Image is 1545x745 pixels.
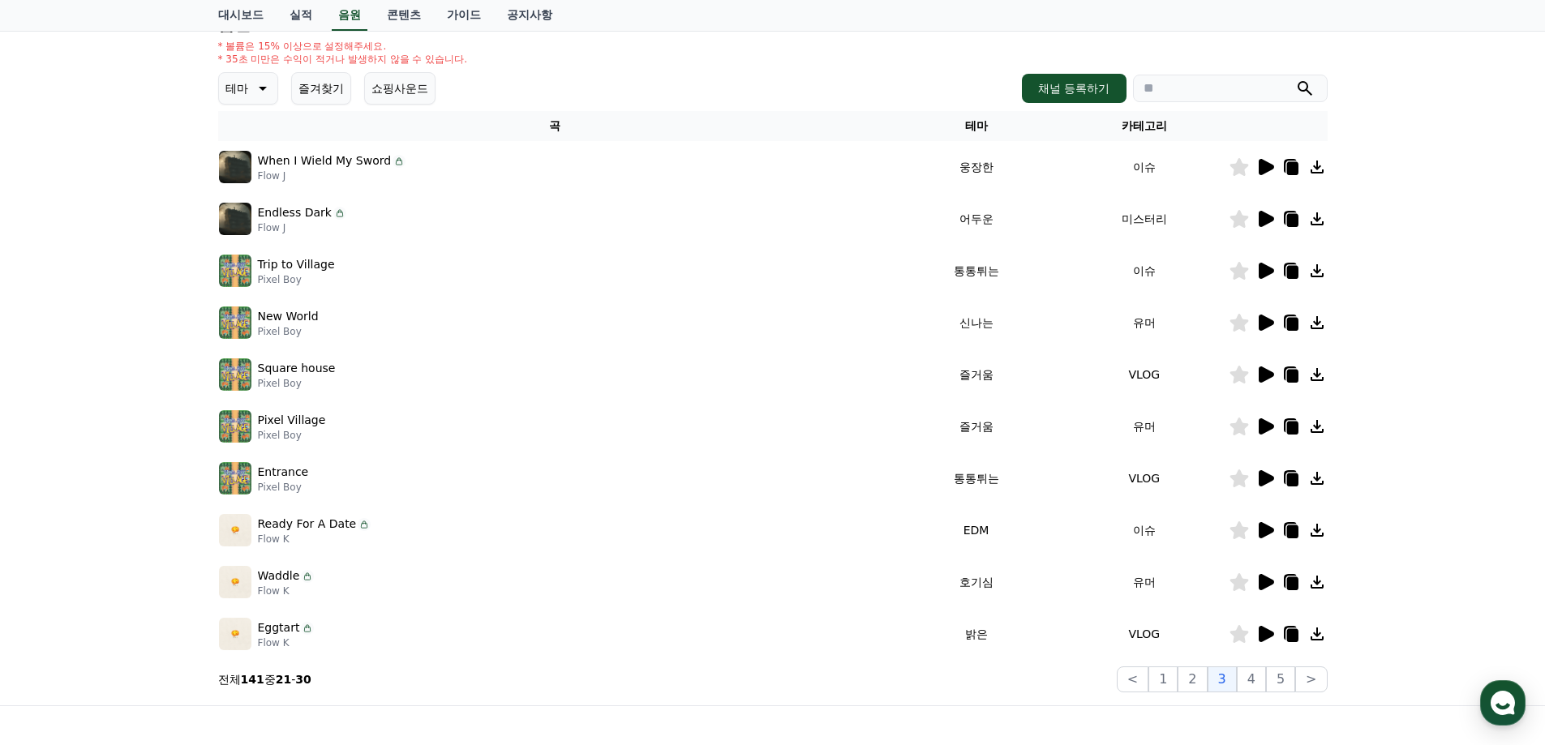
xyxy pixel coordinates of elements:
[209,514,311,554] a: 설정
[218,671,311,687] p: 전체 중 -
[1060,111,1228,141] th: 카테고리
[1060,504,1228,556] td: 이슈
[258,533,371,546] p: Flow K
[219,618,251,650] img: music
[258,481,309,494] p: Pixel Boy
[258,636,315,649] p: Flow K
[1266,666,1295,692] button: 5
[1060,297,1228,349] td: 유머
[258,152,392,169] p: When I Wield My Sword
[219,203,251,235] img: music
[218,15,1328,33] h4: 음원
[241,673,264,686] strong: 141
[258,567,300,584] p: Waddle
[1060,141,1228,193] td: 이슈
[219,151,251,183] img: music
[258,169,406,182] p: Flow J
[258,360,336,377] p: Square house
[219,358,251,391] img: music
[364,72,436,105] button: 쇼핑사운드
[258,464,309,481] p: Entrance
[258,429,326,442] p: Pixel Boy
[5,514,107,554] a: 홈
[51,538,61,551] span: 홈
[219,306,251,339] img: music
[225,77,248,100] p: 테마
[1060,608,1228,660] td: VLOG
[258,584,315,597] p: Flow K
[258,619,300,636] p: Eggtart
[1178,666,1207,692] button: 2
[1022,74,1126,103] button: 채널 등록하기
[1208,666,1237,692] button: 3
[219,566,251,598] img: music
[892,400,1060,452] td: 즐거움
[258,308,319,325] p: New World
[892,349,1060,400] td: 즐거움
[1148,666,1178,692] button: 1
[892,141,1060,193] td: 웅장한
[219,462,251,495] img: music
[1060,400,1228,452] td: 유머
[219,410,251,443] img: music
[218,111,892,141] th: 곡
[892,111,1060,141] th: 테마
[251,538,270,551] span: 설정
[1295,666,1327,692] button: >
[219,255,251,287] img: music
[218,53,468,66] p: * 35초 미만은 수익이 적거나 발생하지 않을 수 있습니다.
[892,297,1060,349] td: 신나는
[291,72,351,105] button: 즐겨찾기
[1237,666,1266,692] button: 4
[892,245,1060,297] td: 통통튀는
[1060,193,1228,245] td: 미스터리
[258,325,319,338] p: Pixel Boy
[258,273,335,286] p: Pixel Boy
[1060,556,1228,608] td: 유머
[219,514,251,546] img: music
[218,72,278,105] button: 테마
[1060,245,1228,297] td: 이슈
[258,412,326,429] p: Pixel Village
[218,40,468,53] p: * 볼륨은 15% 이상으로 설정해주세요.
[1060,349,1228,400] td: VLOG
[892,556,1060,608] td: 호기심
[276,673,291,686] strong: 21
[892,504,1060,556] td: EDM
[295,673,311,686] strong: 30
[148,539,168,552] span: 대화
[892,193,1060,245] td: 어두운
[892,452,1060,504] td: 통통튀는
[1117,666,1148,692] button: <
[107,514,209,554] a: 대화
[258,377,336,390] p: Pixel Boy
[258,204,332,221] p: Endless Dark
[258,221,346,234] p: Flow J
[1060,452,1228,504] td: VLOG
[892,608,1060,660] td: 밝은
[258,516,357,533] p: Ready For A Date
[258,256,335,273] p: Trip to Village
